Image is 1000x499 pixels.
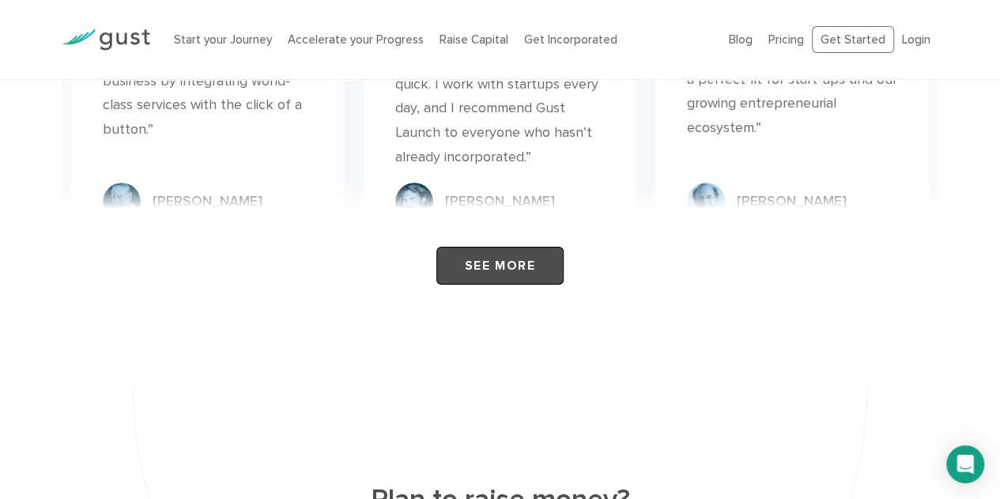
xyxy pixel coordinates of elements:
[436,247,564,285] a: See More
[103,183,141,221] img: Howard
[174,32,272,47] a: Start your Journey
[729,32,753,47] a: Blog
[768,32,804,47] a: Pricing
[288,32,424,47] a: Accelerate your Progress
[902,32,930,47] a: Login
[687,183,725,221] img: Daniel 16e42a10da6be80f32fb4bc73b67960bf3eaf7532190599e82c4faaddc8d59db
[440,32,508,47] a: Raise Capital
[524,32,617,47] a: Get Incorporated
[812,26,894,54] a: Get Started
[62,29,150,51] img: Gust Logo
[395,183,433,221] img: Chris 55528c056efef050d6d673585b1c478b3b983ead131ba4566987cf6264801e8f
[737,328,1000,499] iframe: Chat Widget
